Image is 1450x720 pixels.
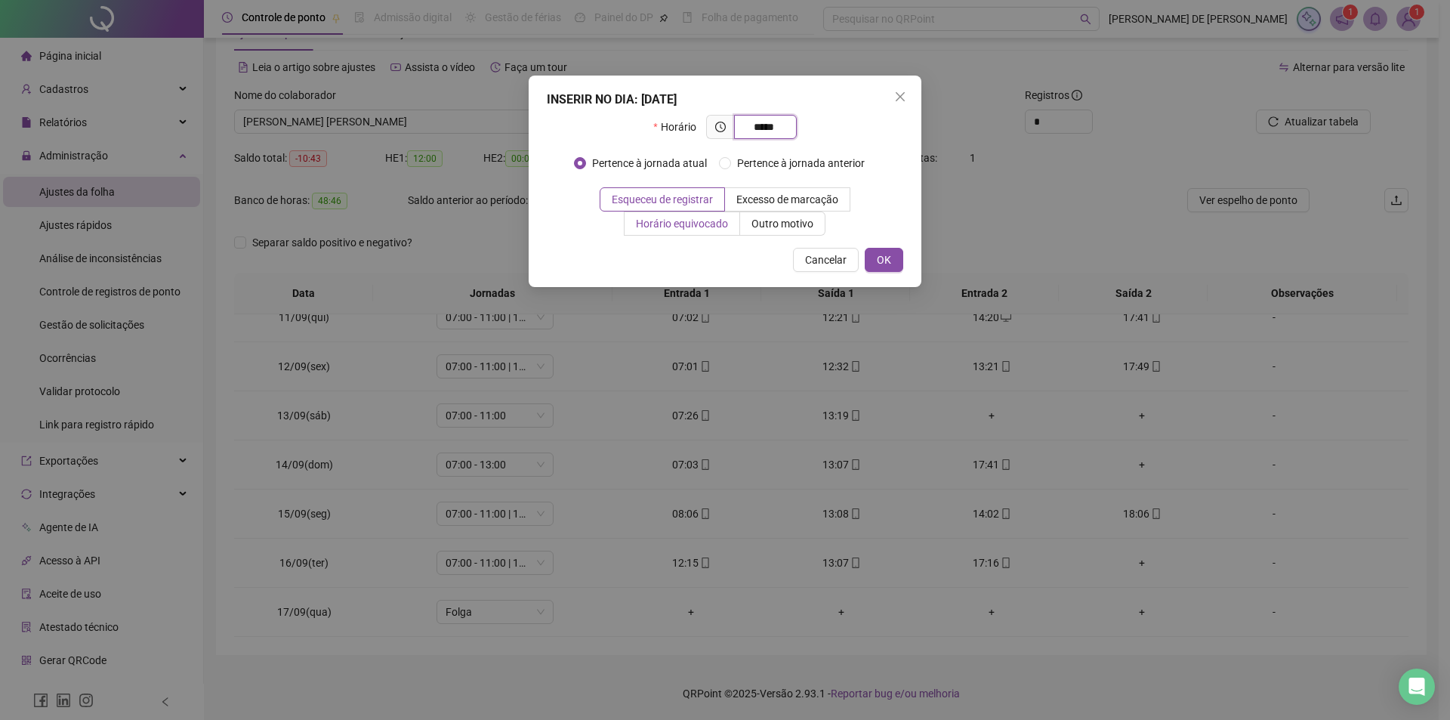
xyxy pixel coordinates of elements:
[612,193,713,205] span: Esqueceu de registrar
[865,248,903,272] button: OK
[586,155,713,172] span: Pertence à jornada atual
[636,218,728,230] span: Horário equivocado
[731,155,871,172] span: Pertence à jornada anterior
[736,193,838,205] span: Excesso de marcação
[805,252,847,268] span: Cancelar
[715,122,726,132] span: clock-circle
[888,85,912,109] button: Close
[751,218,813,230] span: Outro motivo
[653,115,705,139] label: Horário
[877,252,891,268] span: OK
[894,91,906,103] span: close
[793,248,859,272] button: Cancelar
[1399,669,1435,705] div: Open Intercom Messenger
[547,91,903,109] div: INSERIR NO DIA : [DATE]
